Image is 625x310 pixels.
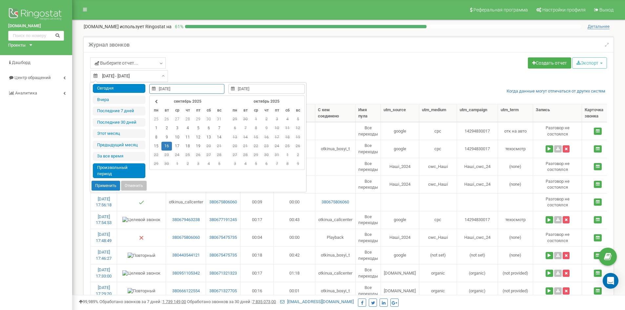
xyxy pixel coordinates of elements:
[122,217,160,223] img: Целевой звонок
[128,253,156,259] img: Повторный
[90,57,166,69] a: Выберите отчет...
[209,288,237,294] a: 380671327705
[251,151,261,159] td: 29
[240,133,251,142] td: 14
[214,106,224,115] th: вс
[498,211,533,229] td: техосмотр
[261,133,272,142] td: 16
[282,133,293,142] td: 18
[563,287,570,295] button: Удалить запись
[498,122,533,140] td: отк на авто
[563,252,570,259] button: Удалить запись
[381,246,419,264] td: google
[315,282,355,300] td: otkinua_bosyi_t
[563,216,570,223] button: Удалить запись
[139,235,144,240] img: Нет ответа
[8,7,64,23] img: Ringostat logo
[457,264,498,282] td: (organic)
[230,115,240,124] td: 29
[251,115,261,124] td: 1
[182,115,193,124] td: 28
[169,217,203,223] a: 380679463238
[151,115,161,124] td: 25
[169,270,203,277] a: 380951105342
[96,250,112,261] a: [DATE] 17:46:27
[554,252,562,259] a: Скачать
[251,142,261,151] td: 22
[274,246,315,264] td: 00:42
[381,282,419,300] td: [DOMAIN_NAME]
[172,142,182,151] td: 17
[172,106,182,115] th: ср
[356,282,381,300] td: Все переходы
[169,252,203,258] a: 380443544121
[282,142,293,151] td: 25
[419,140,457,157] td: cpc
[230,133,240,142] td: 13
[209,199,237,205] a: 380675806060
[272,159,282,168] td: 7
[203,159,214,168] td: 4
[457,158,498,176] td: Наші_смс_24
[356,104,381,122] th: Имя пула
[93,84,145,93] li: Сегодня
[240,229,274,246] td: 00:04
[151,142,161,151] td: 15
[563,145,570,153] button: Удалить запись
[128,288,156,294] img: Повторный
[261,115,272,124] td: 2
[172,115,182,124] td: 27
[193,106,203,115] th: пт
[419,264,457,282] td: organic
[182,142,193,151] td: 18
[96,267,112,279] a: [DATE] 17:33:00
[172,124,182,133] td: 3
[96,214,112,225] a: [DATE] 17:54:53
[272,124,282,133] td: 10
[498,158,533,176] td: (none)
[554,270,562,277] a: Скачать
[457,229,498,246] td: Наші_смс_24
[419,282,457,300] td: organic
[261,124,272,133] td: 9
[318,199,352,205] a: 380675806060
[251,133,261,142] td: 15
[572,57,607,69] button: Экспорт
[272,115,282,124] td: 3
[293,106,303,115] th: вс
[274,193,315,211] td: 00:00
[274,282,315,300] td: 00:01
[282,151,293,159] td: 1
[457,246,498,264] td: (not set)
[182,106,193,115] th: чт
[282,124,293,133] td: 11
[151,159,161,168] td: 29
[498,229,533,246] td: (none)
[12,60,31,65] span: Дашборд
[240,151,251,159] td: 28
[356,229,381,246] td: Все переходы
[166,193,206,211] td: otkinua_callcenter
[603,273,618,289] div: Open Intercom Messenger
[161,97,214,106] th: сентябрь 2025
[172,151,182,159] td: 24
[214,124,224,133] td: 7
[203,115,214,124] td: 30
[172,23,185,30] p: 61 %
[381,229,419,246] td: Наші_2024
[293,159,303,168] td: 9
[240,124,251,133] td: 7
[554,287,562,295] a: Скачать
[182,159,193,168] td: 2
[93,118,145,127] li: Последние 30 дней
[272,133,282,142] td: 17
[240,193,274,211] td: 00:09
[280,299,354,304] a: [EMAIL_ADDRESS][DOMAIN_NAME]
[8,23,64,29] a: [DOMAIN_NAME]
[261,159,272,168] td: 6
[315,229,355,246] td: Playback
[240,159,251,168] td: 4
[356,176,381,193] td: Все переходы
[419,104,457,122] th: utm_medium
[230,106,240,115] th: пн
